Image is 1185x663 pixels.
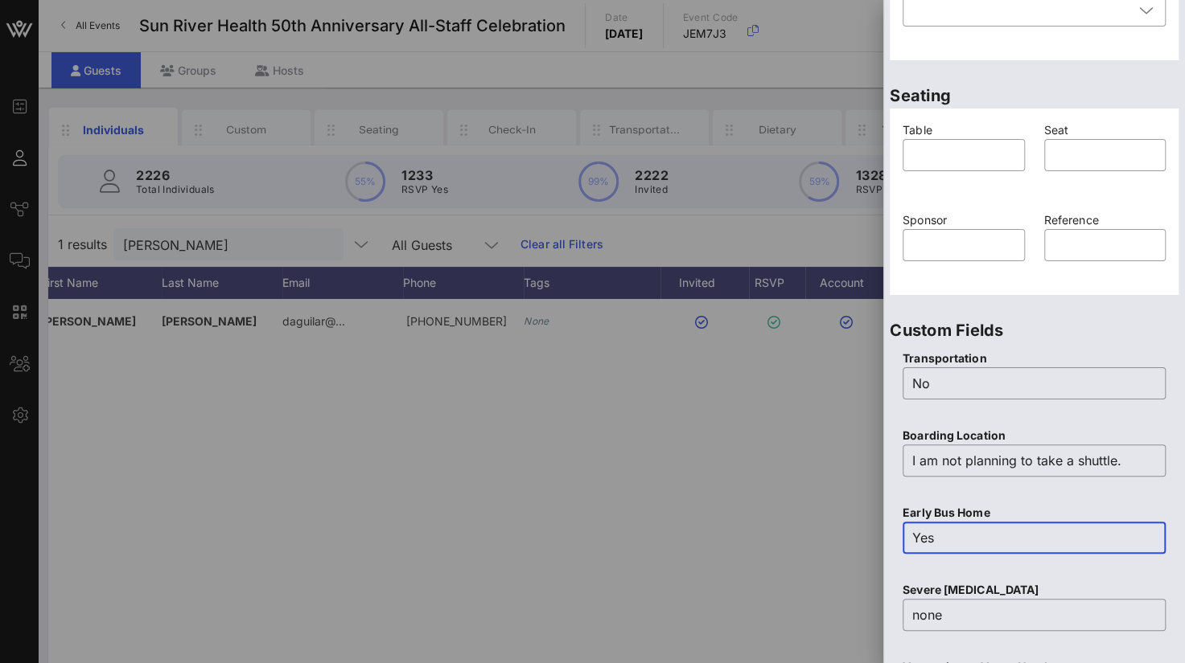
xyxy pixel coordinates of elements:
p: Early Bus Home [903,504,1166,522]
p: Boarding Location [903,427,1166,444]
p: Table [903,121,1025,139]
p: Severe [MEDICAL_DATA] [903,581,1166,599]
p: Seating [890,83,1179,108]
p: Transportation [903,350,1166,367]
p: Custom Fields [890,317,1179,343]
p: Reference [1044,211,1166,229]
p: Sponsor [903,211,1025,229]
p: Seat [1044,121,1166,139]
